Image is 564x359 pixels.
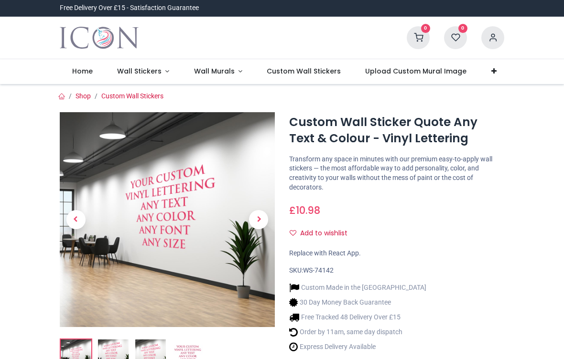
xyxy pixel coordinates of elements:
[421,24,430,33] sup: 0
[76,92,91,100] a: Shop
[194,66,235,76] span: Wall Murals
[66,210,86,229] span: Previous
[304,3,504,13] iframe: Customer reviews powered by Trustpilot
[60,3,199,13] div: Free Delivery Over £15 - Satisfaction Guarantee
[72,66,93,76] span: Home
[289,114,504,147] h1: Custom Wall Sticker Quote Any Text & Colour - Vinyl Lettering
[289,283,426,293] li: Custom Made in the [GEOGRAPHIC_DATA]
[289,327,426,337] li: Order by 11am, same day dispatch
[60,112,275,327] img: Custom Wall Sticker Quote Any Text & Colour - Vinyl Lettering
[117,66,162,76] span: Wall Stickers
[289,297,426,307] li: 30 Day Money Back Guarantee
[105,59,182,84] a: Wall Stickers
[101,92,163,100] a: Custom Wall Stickers
[60,145,92,295] a: Previous
[365,66,466,76] span: Upload Custom Mural Image
[289,225,356,242] button: Add to wishlistAdd to wishlist
[267,66,341,76] span: Custom Wall Stickers
[303,266,334,274] span: WS-74142
[289,155,504,192] p: Transform any space in minutes with our premium easy-to-apply wall stickers — the most affordable...
[182,59,255,84] a: Wall Murals
[458,24,467,33] sup: 0
[249,210,268,229] span: Next
[243,145,275,295] a: Next
[60,24,139,51] img: Icon Wall Stickers
[407,33,430,41] a: 0
[289,203,320,217] span: £
[289,342,426,352] li: Express Delivery Available
[60,24,139,51] a: Logo of Icon Wall Stickers
[444,33,467,41] a: 0
[289,312,426,322] li: Free Tracked 48 Delivery Over £15
[296,203,320,217] span: 10.98
[289,249,504,258] div: Replace with React App.
[290,230,296,236] i: Add to wishlist
[289,266,504,275] div: SKU:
